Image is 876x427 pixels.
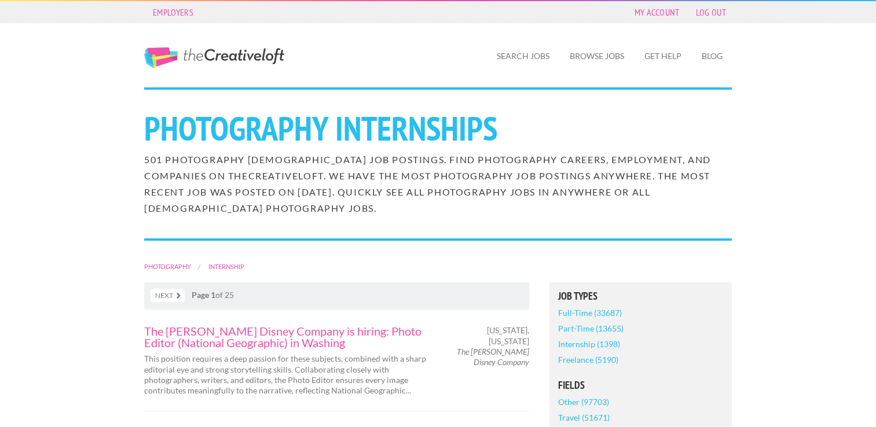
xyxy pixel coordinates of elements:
a: Employers [147,4,199,20]
a: Browse Jobs [560,43,633,69]
span: [US_STATE], [US_STATE] [448,325,529,346]
a: Freelance (5190) [558,352,618,367]
h5: Job Types [558,291,723,301]
p: This position requires a deep passion for these subjects, combined with a sharp editorial eye and... [144,354,428,396]
h5: Fields [558,380,723,391]
a: Other (97703) [558,394,609,410]
a: Full-Time (33687) [558,305,622,321]
a: Internship [208,263,244,270]
a: The Creative Loft [144,47,284,68]
a: Next [151,289,185,302]
a: Internship (1398) [558,336,620,352]
h2: 501 Photography [DEMOGRAPHIC_DATA] job postings. Find Photography careers, employment, and compan... [144,152,732,216]
a: Blog [692,43,732,69]
h1: Photography Internships [144,112,732,145]
em: The [PERSON_NAME] Disney Company [457,347,529,367]
a: My Account [629,4,686,20]
nav: of 25 [144,282,529,309]
a: Search Jobs [488,43,559,69]
a: Photography [144,263,191,270]
a: Travel (51671) [558,410,610,425]
strong: Page 1 [192,290,215,300]
a: Get Help [635,43,691,69]
a: The [PERSON_NAME] Disney Company is hiring: Photo Editor (National Geographic) in Washing [144,325,428,348]
a: Log Out [690,4,732,20]
a: Part-Time (13655) [558,321,624,336]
